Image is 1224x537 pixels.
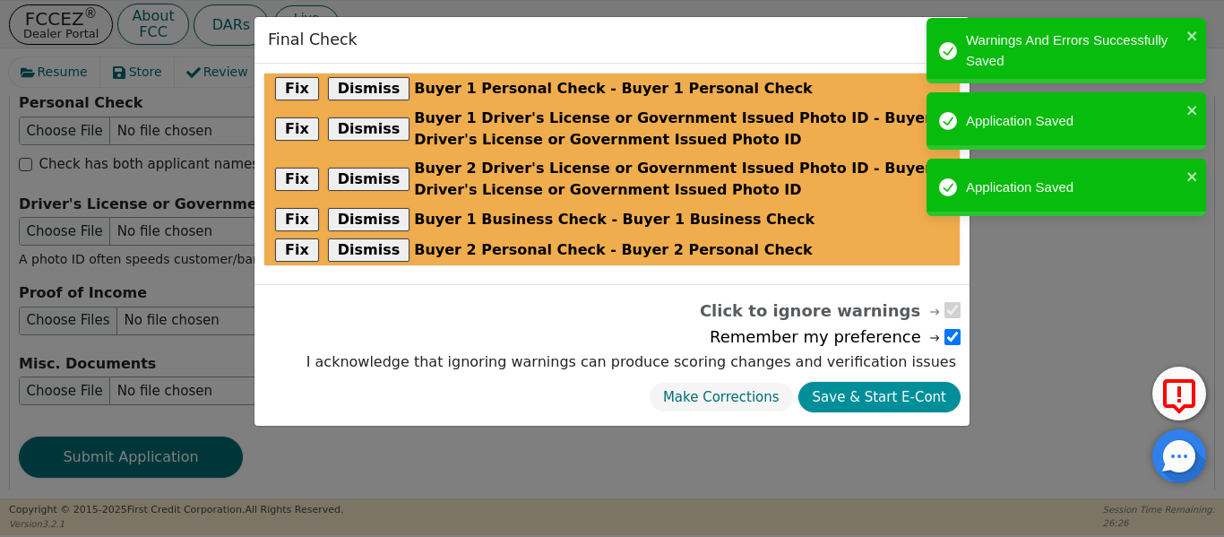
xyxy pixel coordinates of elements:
[1186,25,1199,46] button: close
[328,208,410,231] button: Dismiss
[966,30,1181,71] div: Warnings And Errors Successfully Saved
[275,77,319,100] button: Fix
[268,30,358,49] h3: Final Check
[710,325,943,349] span: Remember my preference
[275,208,319,231] button: Fix
[700,299,943,323] span: Click to ignore warnings
[414,108,949,151] span: Buyer 1 Driver's License or Government Issued Photo ID - Buyer 1 Driver's License or Government I...
[414,239,813,261] span: Buyer 2 Personal Check - Buyer 2 Personal Check
[798,382,961,413] button: Save & Start E-Cont
[1186,166,1199,186] button: close
[414,158,949,201] span: Buyer 2 Driver's License or Government Issued Photo ID - Buyer 2 Driver's License or Government I...
[966,178,1181,198] div: Application Saved
[328,77,410,100] button: Dismiss
[649,382,794,413] button: Make Corrections
[328,238,410,262] button: Dismiss
[966,111,1181,132] div: Application Saved
[328,117,410,141] button: Dismiss
[328,168,410,191] button: Dismiss
[302,351,961,373] label: I acknowledge that ignoring warnings can produce scoring changes and verification issues
[1186,100,1199,120] button: close
[414,78,813,100] span: Buyer 1 Personal Check - Buyer 1 Personal Check
[414,209,815,230] span: Buyer 1 Business Check - Buyer 1 Business Check
[275,168,319,191] button: Fix
[275,238,319,262] button: Fix
[275,117,319,141] button: Fix
[1152,367,1206,420] button: Report Error to FCC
